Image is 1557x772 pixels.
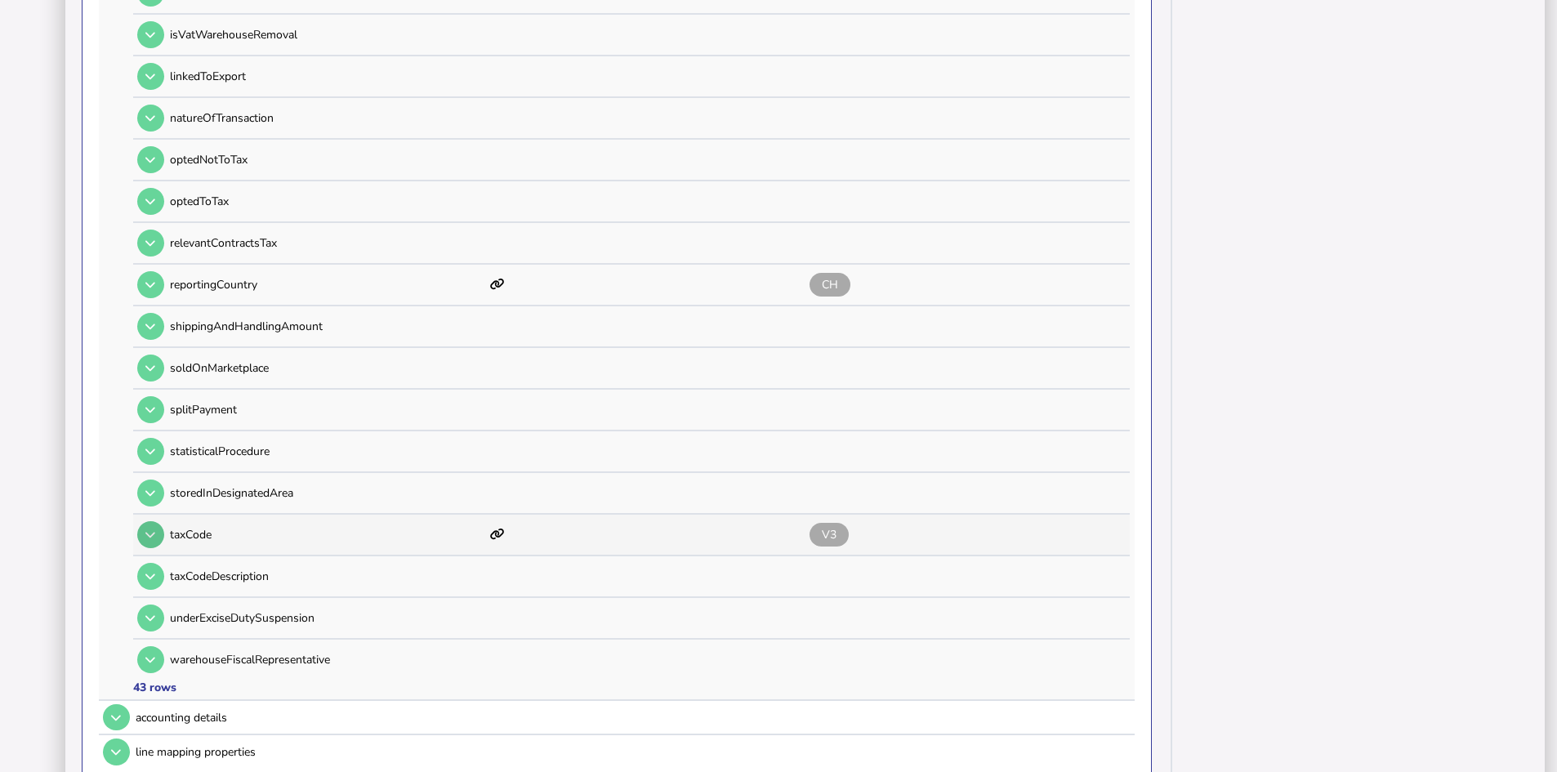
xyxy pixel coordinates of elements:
p: splitPayment [170,402,484,417]
button: Open [137,563,164,590]
p: optedToTax [170,194,484,209]
p: optedNotToTax [170,152,484,167]
button: Open [137,438,164,465]
i: This item has mappings defined [490,529,505,540]
i: This item has mappings defined [490,279,505,290]
p: taxCode [170,527,484,542]
p: storedInDesignatedArea [170,485,484,501]
div: 43 rows [133,680,176,695]
button: Open [103,739,130,765]
button: Open [137,230,164,257]
button: Open [137,605,164,631]
p: shippingAndHandlingAmount [170,319,484,334]
button: Open [137,271,164,298]
span: V3 [810,523,849,547]
p: relevantContractsTax [170,235,484,251]
button: Open [103,704,130,731]
div: line mapping properties [136,744,1129,760]
button: Open [137,146,164,173]
button: Open [137,521,164,548]
p: underExciseDutySuspension [170,610,484,626]
button: Open [137,646,164,673]
span: CH [810,273,850,297]
p: reportingCountry [170,277,484,292]
button: Open [137,396,164,423]
button: Open [137,21,164,48]
button: Open [137,188,164,215]
p: warehouseFiscalRepresentative [170,652,484,667]
button: Open [137,105,164,132]
p: isVatWarehouseRemoval [170,27,484,42]
p: natureOfTransaction [170,110,484,126]
p: linkedToExport [170,69,484,84]
button: Open [137,313,164,340]
p: taxCodeDescription [170,569,484,584]
button: Open [137,63,164,90]
button: Open [137,480,164,506]
div: accounting details [136,710,1129,725]
p: soldOnMarketplace [170,360,484,376]
p: statisticalProcedure [170,444,484,459]
button: Open [137,355,164,382]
